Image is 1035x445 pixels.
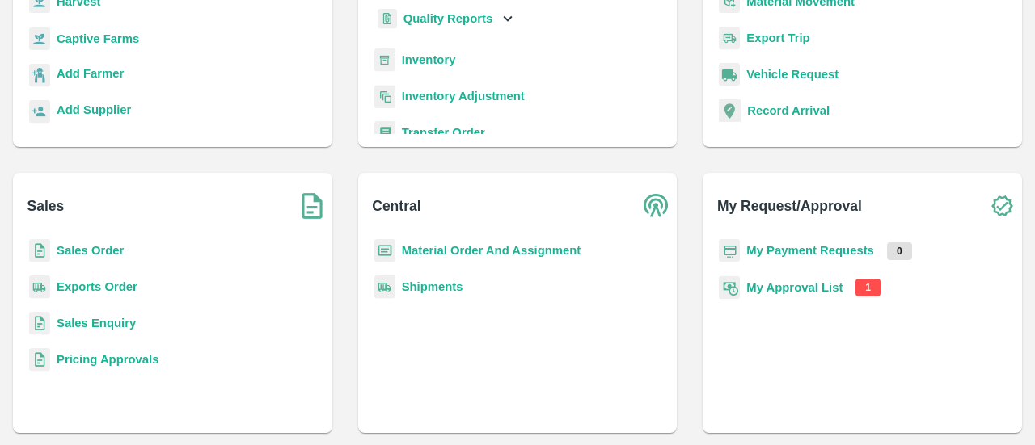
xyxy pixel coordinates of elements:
[292,186,332,226] img: soSales
[374,275,395,299] img: shipments
[57,244,124,257] a: Sales Order
[372,195,420,217] b: Central
[57,103,131,116] b: Add Supplier
[719,27,740,50] img: delivery
[29,348,50,372] img: sales
[855,279,881,296] p: 1
[27,195,65,217] b: Sales
[747,104,830,117] a: Record Arrival
[29,275,50,299] img: shipments
[29,64,50,87] img: farmer
[746,281,843,294] a: My Approval List
[402,280,463,293] a: Shipments
[374,239,395,262] img: centralMaterial
[887,242,912,260] p: 0
[57,65,124,86] a: Add Farmer
[746,244,874,257] a: My Payment Requests
[29,239,50,262] img: sales
[57,317,136,330] a: Sales Enquiry
[402,53,456,66] a: Inventory
[378,9,397,29] img: qualityReport
[746,31,809,44] a: Export Trip
[719,275,740,300] img: approval
[402,126,485,139] a: Transfer Order
[982,186,1022,226] img: check
[57,353,158,366] a: Pricing Approvals
[374,121,395,145] img: whTransfer
[374,48,395,72] img: whInventory
[719,63,740,86] img: vehicle
[57,67,124,80] b: Add Farmer
[374,85,395,108] img: inventory
[719,99,741,122] img: recordArrival
[717,195,862,217] b: My Request/Approval
[29,27,50,51] img: harvest
[57,101,131,123] a: Add Supplier
[29,100,50,124] img: supplier
[29,312,50,335] img: sales
[746,68,839,81] a: Vehicle Request
[57,32,139,45] a: Captive Farms
[403,12,493,25] b: Quality Reports
[57,280,137,293] a: Exports Order
[636,186,677,226] img: central
[719,239,740,262] img: payment
[402,244,581,257] a: Material Order And Assignment
[402,90,525,103] a: Inventory Adjustment
[374,2,517,36] div: Quality Reports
